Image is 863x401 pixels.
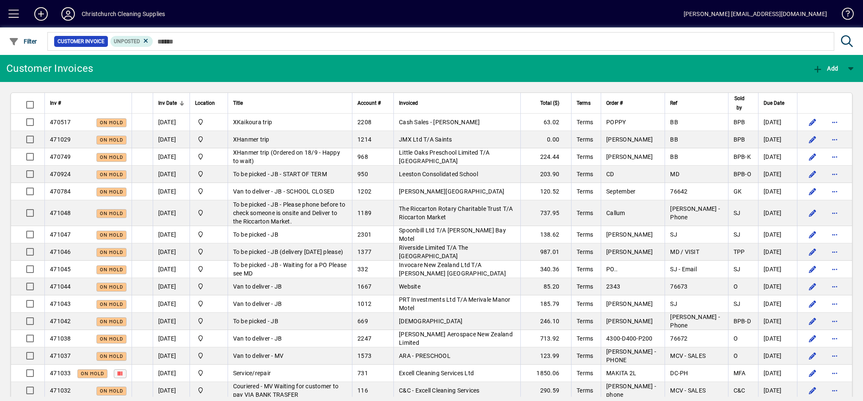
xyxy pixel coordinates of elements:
button: Profile [55,6,82,22]
button: Filter [7,34,39,49]
button: More options [828,280,841,293]
span: Christchurch Cleaning Supplies Ltd [195,187,223,196]
span: Spoonbill Ltd T/A [PERSON_NAME] Bay Motel [399,227,506,242]
span: Invoiced [399,98,418,108]
button: More options [828,262,841,276]
td: [DATE] [758,330,797,347]
span: Terms [577,171,593,177]
td: [DATE] [758,295,797,313]
span: Sold by [734,94,745,112]
span: CD [606,171,614,177]
span: Add [813,65,838,72]
span: Terms [577,248,593,255]
span: [PERSON_NAME] - PHONE [606,348,656,363]
td: [DATE] [153,330,190,347]
td: [DATE] [153,261,190,278]
button: Edit [806,185,819,198]
span: O [734,352,738,359]
td: [DATE] [758,114,797,131]
td: 1850.06 [520,365,571,382]
td: [DATE] [153,131,190,148]
span: Location [195,98,215,108]
span: XHanmer trip [233,136,269,143]
td: [DATE] [758,131,797,148]
span: BB [670,153,678,160]
span: September [606,188,635,195]
span: O [734,283,738,290]
span: PRT Investments Ltd T/A Merivale Manor Motel [399,296,511,311]
button: More options [828,332,841,345]
td: [DATE] [758,243,797,261]
button: More options [828,115,841,129]
span: Ref [670,98,677,108]
span: [PERSON_NAME] [606,318,653,325]
span: C&C - Excell Cleaning Services [399,387,480,394]
span: MFA [734,370,746,376]
span: Christchurch Cleaning Supplies Ltd [195,368,223,378]
span: SJ [734,210,741,216]
span: 950 [357,171,368,177]
td: [DATE] [153,278,190,295]
div: Ref [670,98,723,108]
mat-chip: Customer Invoice Status: Unposted [110,36,153,47]
td: 123.99 [520,347,571,365]
span: Terms [577,153,593,160]
td: [DATE] [153,295,190,313]
button: Edit [806,206,819,220]
button: More options [828,185,841,198]
button: More options [828,206,841,220]
button: More options [828,167,841,181]
span: 1202 [357,188,371,195]
div: Account # [357,98,388,108]
span: 471033 [50,370,71,376]
span: 470784 [50,188,71,195]
button: More options [828,150,841,164]
span: MAKITA 2L [606,370,636,376]
span: Due Date [764,98,784,108]
span: 471046 [50,248,71,255]
span: PO.. [606,266,618,273]
span: To be picked - JB - Please phone before to check someone is onsite and Deliver to the Riccarton M... [233,201,346,225]
div: Order # [606,98,660,108]
td: [DATE] [153,200,190,226]
span: 471038 [50,335,71,342]
span: Terms [577,188,593,195]
div: Inv Date [158,98,184,108]
span: GK [734,188,742,195]
span: Total ($) [540,98,559,108]
td: 120.52 [520,183,571,200]
span: 76673 [670,283,687,290]
td: [DATE] [153,347,190,365]
span: MD [670,171,679,177]
span: 471043 [50,300,71,307]
span: Unposted [114,38,140,44]
span: [PERSON_NAME] [606,300,653,307]
span: [PERSON_NAME] Aerospace New Zealand Limited [399,331,513,346]
span: Terms [577,283,593,290]
span: On hold [100,120,123,125]
span: 471029 [50,136,71,143]
span: Couriered - MV Waiting for customer to pay VIA BANK TRASFER [233,383,339,398]
span: Van to deliver - JB [233,283,282,290]
span: 471037 [50,352,71,359]
div: Inv # [50,98,126,108]
td: [DATE] [758,166,797,183]
span: BPB-D [734,318,751,325]
span: O [734,335,738,342]
td: [DATE] [153,365,190,382]
span: C&C [734,387,745,394]
span: BPB-K [734,153,751,160]
button: Edit [806,384,819,397]
span: TPP [734,248,745,255]
span: Customer Invoice [58,37,104,46]
span: Order # [606,98,623,108]
span: MCV - SALES [670,352,706,359]
button: More options [828,349,841,363]
span: 116 [357,387,368,394]
button: Edit [806,332,819,345]
span: On hold [100,232,123,238]
span: SJ [670,300,677,307]
span: Christchurch Cleaning Supplies Ltd [195,386,223,395]
span: Riverside Limited T/A The [GEOGRAPHIC_DATA] [399,244,468,259]
span: Christchurch Cleaning Supplies Ltd [195,299,223,308]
